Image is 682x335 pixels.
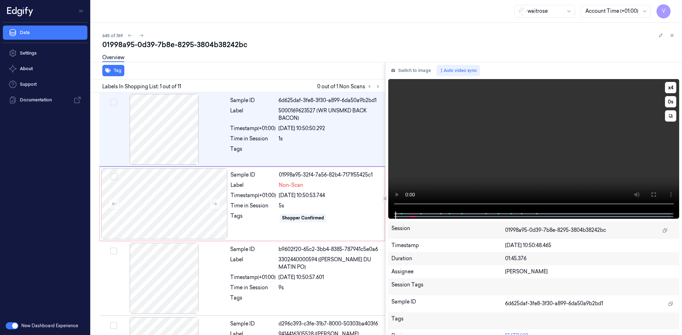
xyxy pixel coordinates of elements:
span: Labels In Shopping List: 1 out of 11 [102,83,181,90]
div: Label [231,182,276,189]
div: 01:45.376 [505,255,676,262]
a: Documentation [3,93,87,107]
div: Sample ID [230,97,276,104]
div: 1s [278,135,381,143]
button: 0s [665,96,676,107]
div: Tags [391,315,505,326]
div: Duration [391,255,505,262]
div: Time in Session [231,202,276,210]
div: Tags [231,212,276,224]
button: V [656,4,671,18]
div: Session Tags [391,281,505,292]
button: About [3,62,87,76]
button: x4 [665,82,676,93]
div: Sample ID [230,320,276,328]
a: Data [3,26,87,40]
div: [DATE] 10:50:50.292 [278,125,381,132]
div: [DATE] 10:50:53.744 [279,192,380,199]
div: [PERSON_NAME] [505,268,676,275]
div: Timestamp [391,242,505,249]
button: Toggle Navigation [76,5,87,17]
div: Tags [230,145,276,157]
div: Sample ID [230,246,276,253]
div: d296c393-c3fe-31b7-8000-50303ba403f6 [278,320,381,328]
button: Select row [110,173,118,180]
span: 645 of 769 [102,33,123,39]
div: Timestamp (+01:00) [230,274,276,281]
span: 01998a95-0d39-7b8e-8295-3804b38242bc [505,227,606,234]
div: Timestamp (+01:00) [231,192,276,199]
div: Time in Session [230,135,276,143]
a: Overview [102,54,124,62]
button: Auto video sync [437,65,480,76]
span: 6d625daf-3fe8-3f30-a899-6da50a9b2bd1 [505,300,603,307]
span: 3302440000594 ([PERSON_NAME] DU MATIN PO) [278,256,381,271]
a: Support [3,77,87,91]
div: [DATE] 10:50:48.465 [505,242,676,249]
span: Non-Scan [279,182,303,189]
div: Sample ID [391,298,505,309]
div: Label [230,107,276,122]
div: [DATE] 10:50:57.601 [278,274,381,281]
div: Label [230,256,276,271]
span: 5000169623527 (WR UNSMKD BACK BACON) [278,107,381,122]
div: Timestamp (+01:00) [230,125,276,132]
span: 0 out of 1 Non Scans [317,82,382,91]
div: Tags [230,294,276,306]
div: Time in Session [230,284,276,291]
button: Select row [110,322,117,329]
div: 6d625daf-3fe8-3f30-a899-6da50a9b2bd1 [278,97,381,104]
div: 01998a95-0d39-7b8e-8295-3804b38242bc [102,40,676,50]
div: Shopper Confirmed [282,215,324,221]
div: Session [391,225,505,236]
button: Switch to image [388,65,434,76]
div: 5s [279,202,380,210]
button: Select row [110,99,117,106]
a: Settings [3,46,87,60]
div: Sample ID [231,171,276,179]
div: 9s [278,284,381,291]
button: Select row [110,247,117,255]
div: b9602f20-65c2-3bb4-8385-787941c5e0a6 [278,246,381,253]
div: Assignee [391,268,505,275]
button: Tag [102,65,124,76]
div: 01998a95-32f4-7a56-82b4-7171f55425c1 [279,171,380,179]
